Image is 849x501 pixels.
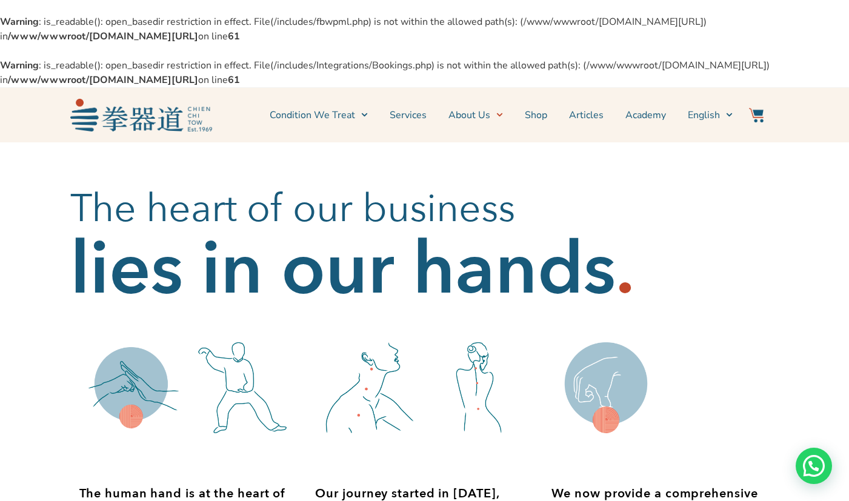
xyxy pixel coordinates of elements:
[270,100,368,130] a: Condition We Treat
[625,100,666,130] a: Academy
[228,30,240,43] b: 61
[448,100,503,130] a: About Us
[688,100,733,130] a: English
[390,100,427,130] a: Services
[70,245,616,294] h2: lies in our hands
[70,185,779,233] h2: The heart of our business
[8,30,198,43] b: /www/wwwroot/[DOMAIN_NAME][URL]
[228,73,240,87] b: 61
[218,100,733,130] nav: Menu
[569,100,604,130] a: Articles
[8,73,198,87] b: /www/wwwroot/[DOMAIN_NAME][URL]
[749,108,764,122] img: Website Icon-03
[616,245,634,294] h2: .
[525,100,547,130] a: Shop
[688,108,720,122] span: English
